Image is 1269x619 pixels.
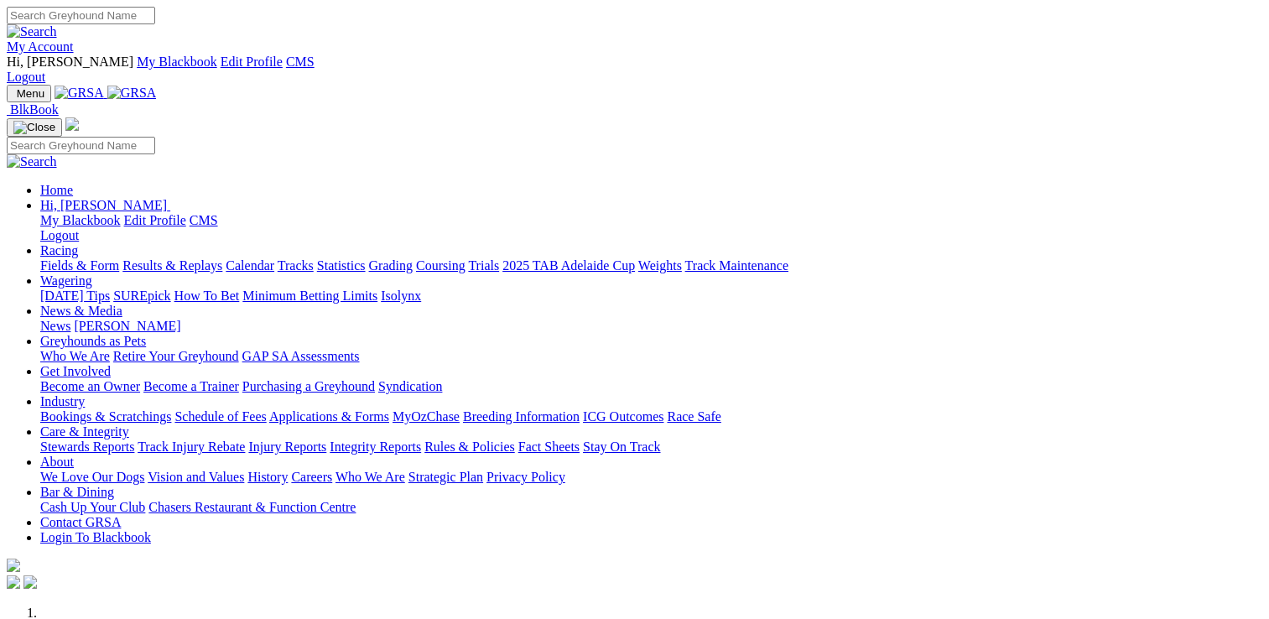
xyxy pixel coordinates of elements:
[40,394,85,408] a: Industry
[7,70,45,84] a: Logout
[113,349,239,363] a: Retire Your Greyhound
[7,55,1262,85] div: My Account
[122,258,222,273] a: Results & Replays
[226,258,274,273] a: Calendar
[7,154,57,169] img: Search
[113,289,170,303] a: SUREpick
[148,500,356,514] a: Chasers Restaurant & Function Centre
[174,409,266,424] a: Schedule of Fees
[40,198,170,212] a: Hi, [PERSON_NAME]
[248,440,326,454] a: Injury Reports
[23,575,37,589] img: twitter.svg
[269,409,389,424] a: Applications & Forms
[221,55,283,69] a: Edit Profile
[7,24,57,39] img: Search
[40,409,1262,424] div: Industry
[7,102,59,117] a: BlkBook
[242,349,360,363] a: GAP SA Assessments
[40,213,1262,243] div: Hi, [PERSON_NAME]
[40,379,1262,394] div: Get Involved
[408,470,483,484] a: Strategic Plan
[40,424,129,439] a: Care & Integrity
[40,319,70,333] a: News
[40,470,1262,485] div: About
[369,258,413,273] a: Grading
[7,559,20,572] img: logo-grsa-white.png
[40,364,111,378] a: Get Involved
[40,515,121,529] a: Contact GRSA
[174,289,240,303] a: How To Bet
[378,379,442,393] a: Syndication
[278,258,314,273] a: Tracks
[486,470,565,484] a: Privacy Policy
[291,470,332,484] a: Careers
[40,213,121,227] a: My Blackbook
[40,258,119,273] a: Fields & Form
[40,334,146,348] a: Greyhounds as Pets
[7,39,74,54] a: My Account
[40,304,122,318] a: News & Media
[7,118,62,137] button: Toggle navigation
[424,440,515,454] a: Rules & Policies
[330,440,421,454] a: Integrity Reports
[124,213,186,227] a: Edit Profile
[40,228,79,242] a: Logout
[685,258,788,273] a: Track Maintenance
[463,409,580,424] a: Breeding Information
[247,470,288,484] a: History
[13,121,55,134] img: Close
[40,530,151,544] a: Login To Blackbook
[40,349,110,363] a: Who We Are
[583,440,660,454] a: Stay On Track
[40,289,1262,304] div: Wagering
[40,440,134,454] a: Stewards Reports
[7,137,155,154] input: Search
[242,379,375,393] a: Purchasing a Greyhound
[40,379,140,393] a: Become an Owner
[468,258,499,273] a: Trials
[242,289,377,303] a: Minimum Betting Limits
[335,470,405,484] a: Who We Are
[393,409,460,424] a: MyOzChase
[190,213,218,227] a: CMS
[7,55,133,69] span: Hi, [PERSON_NAME]
[7,575,20,589] img: facebook.svg
[7,85,51,102] button: Toggle navigation
[40,273,92,288] a: Wagering
[40,198,167,212] span: Hi, [PERSON_NAME]
[74,319,180,333] a: [PERSON_NAME]
[65,117,79,131] img: logo-grsa-white.png
[55,86,104,101] img: GRSA
[40,243,78,257] a: Racing
[583,409,663,424] a: ICG Outcomes
[286,55,315,69] a: CMS
[10,102,59,117] span: BlkBook
[40,349,1262,364] div: Greyhounds as Pets
[148,470,244,484] a: Vision and Values
[107,86,157,101] img: GRSA
[17,87,44,100] span: Menu
[502,258,635,273] a: 2025 TAB Adelaide Cup
[40,183,73,197] a: Home
[137,55,217,69] a: My Blackbook
[381,289,421,303] a: Isolynx
[317,258,366,273] a: Statistics
[40,500,1262,515] div: Bar & Dining
[40,470,144,484] a: We Love Our Dogs
[40,409,171,424] a: Bookings & Scratchings
[40,455,74,469] a: About
[40,258,1262,273] div: Racing
[667,409,720,424] a: Race Safe
[143,379,239,393] a: Become a Trainer
[7,7,155,24] input: Search
[40,319,1262,334] div: News & Media
[40,485,114,499] a: Bar & Dining
[40,500,145,514] a: Cash Up Your Club
[416,258,465,273] a: Coursing
[40,440,1262,455] div: Care & Integrity
[138,440,245,454] a: Track Injury Rebate
[40,289,110,303] a: [DATE] Tips
[518,440,580,454] a: Fact Sheets
[638,258,682,273] a: Weights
